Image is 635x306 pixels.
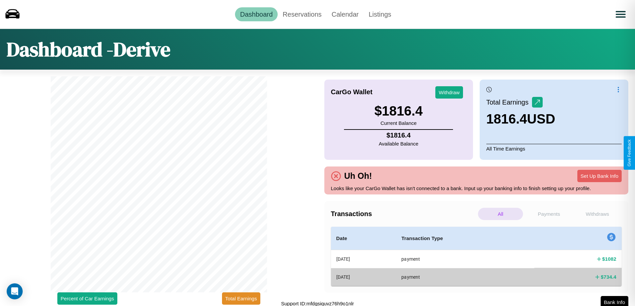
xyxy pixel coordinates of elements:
[577,170,622,182] button: Set Up Bank Info
[396,250,534,268] th: payment
[364,7,396,21] a: Listings
[331,250,396,268] th: [DATE]
[601,273,616,280] h4: $ 734.4
[379,132,418,139] h4: $ 1816.4
[486,96,532,108] p: Total Earnings
[57,292,117,305] button: Percent of Car Earnings
[278,7,327,21] a: Reservations
[575,208,620,220] p: Withdraws
[331,88,373,96] h4: CarGo Wallet
[611,5,630,24] button: Open menu
[486,112,555,127] h3: 1816.4 USD
[396,268,534,286] th: payment
[331,184,622,193] p: Looks like your CarGo Wallet has isn't connected to a bank. Input up your banking info to finish ...
[486,144,622,153] p: All Time Earnings
[331,268,396,286] th: [DATE]
[374,119,423,128] p: Current Balance
[235,7,278,21] a: Dashboard
[627,140,632,166] div: Give Feedback
[7,36,170,63] h1: Dashboard - Derive
[478,208,523,220] p: All
[602,255,616,262] h4: $ 1082
[331,210,476,218] h4: Transactions
[331,227,622,286] table: simple table
[7,283,23,299] div: Open Intercom Messenger
[222,292,260,305] button: Total Earnings
[374,104,423,119] h3: $ 1816.4
[341,171,375,181] h4: Uh Oh!
[401,234,529,242] h4: Transaction Type
[336,234,391,242] h4: Date
[379,139,418,148] p: Available Balance
[435,86,463,99] button: Withdraw
[327,7,364,21] a: Calendar
[526,208,571,220] p: Payments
